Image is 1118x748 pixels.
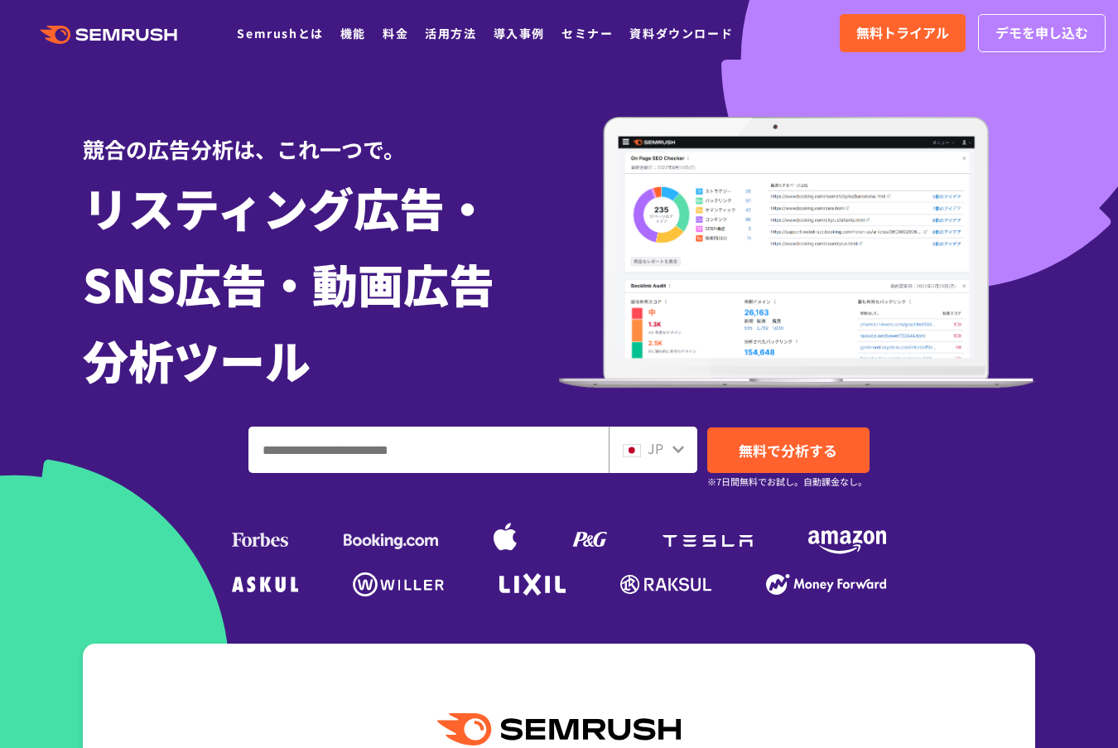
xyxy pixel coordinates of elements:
a: 導入事例 [494,25,545,41]
a: 機能 [340,25,366,41]
a: Semrushとは [237,25,323,41]
a: 料金 [383,25,408,41]
a: 活用方法 [425,25,476,41]
span: JP [648,438,663,458]
a: セミナー [561,25,613,41]
div: 競合の広告分析は、これ一つで。 [83,108,559,165]
a: 無料トライアル [840,14,966,52]
h1: リスティング広告・ SNS広告・動画広告 分析ツール [83,169,559,398]
input: ドメイン、キーワードまたはURLを入力してください [249,427,608,472]
a: 資料ダウンロード [629,25,733,41]
small: ※7日間無料でお試し。自動課金なし。 [707,474,867,490]
a: デモを申し込む [978,14,1106,52]
span: 無料トライアル [856,22,949,44]
img: Semrush [437,713,681,746]
span: 無料で分析する [739,440,837,461]
a: 無料で分析する [707,427,870,473]
span: デモを申し込む [995,22,1088,44]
